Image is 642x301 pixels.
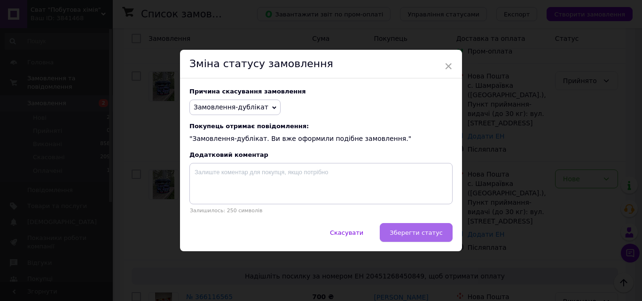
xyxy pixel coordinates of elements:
span: × [444,58,453,74]
div: "Замовлення-дублікат. Ви вже оформили подібне замовлення." [189,123,453,144]
button: Скасувати [320,223,373,242]
span: Зберегти статус [390,229,443,236]
span: Замовлення-дублікат [194,103,268,111]
div: Додатковий коментар [189,151,453,158]
p: Залишилось: 250 символів [189,208,453,214]
span: Скасувати [330,229,363,236]
button: Зберегти статус [380,223,453,242]
div: Причина скасування замовлення [189,88,453,95]
span: Покупець отримає повідомлення: [189,123,453,130]
div: Зміна статусу замовлення [180,50,462,78]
